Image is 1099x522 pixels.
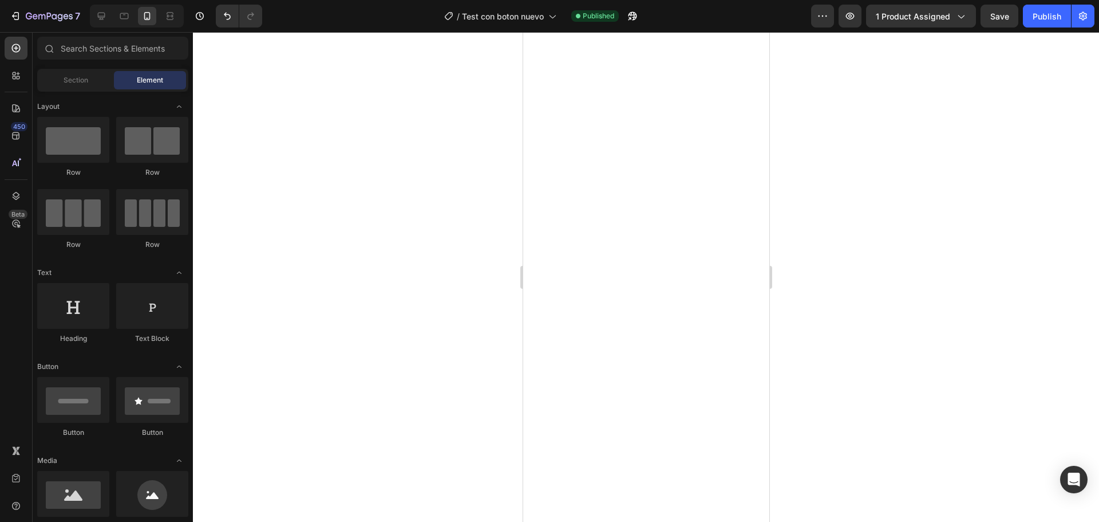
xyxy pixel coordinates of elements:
[37,362,58,372] span: Button
[37,167,109,178] div: Row
[37,333,109,344] div: Heading
[37,268,52,278] span: Text
[1060,466,1088,493] div: Open Intercom Messenger
[523,32,769,522] iframe: Design area
[1033,10,1061,22] div: Publish
[37,101,60,112] span: Layout
[170,452,188,470] span: Toggle open
[37,427,109,438] div: Button
[990,11,1009,21] span: Save
[116,427,188,438] div: Button
[216,5,262,28] div: Undo/Redo
[116,333,188,344] div: Text Block
[866,5,976,28] button: 1 product assigned
[137,75,163,85] span: Element
[116,240,188,250] div: Row
[37,240,109,250] div: Row
[457,10,460,22] span: /
[5,5,85,28] button: 7
[37,37,188,60] input: Search Sections & Elements
[37,456,57,466] span: Media
[583,11,614,21] span: Published
[1023,5,1071,28] button: Publish
[11,122,27,131] div: 450
[75,9,80,23] p: 7
[9,210,27,219] div: Beta
[170,97,188,116] span: Toggle open
[462,10,544,22] span: Test con boton nuevo
[876,10,950,22] span: 1 product assigned
[981,5,1018,28] button: Save
[170,264,188,282] span: Toggle open
[64,75,88,85] span: Section
[170,358,188,376] span: Toggle open
[116,167,188,178] div: Row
